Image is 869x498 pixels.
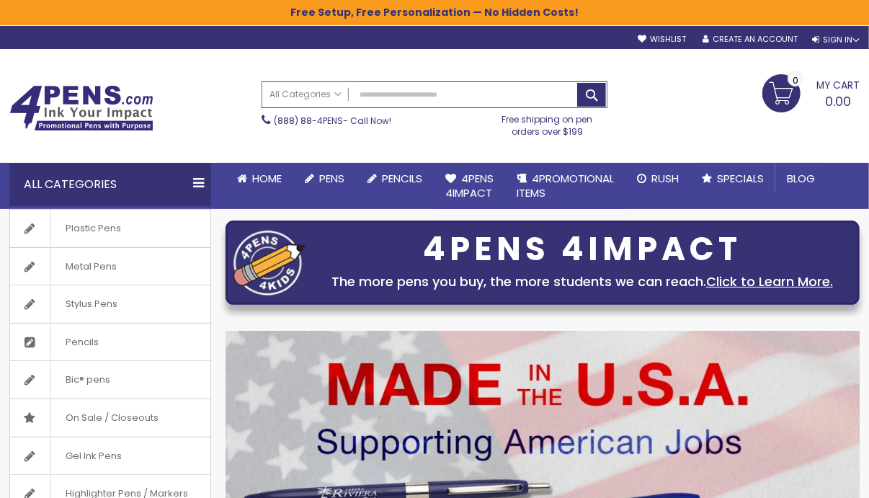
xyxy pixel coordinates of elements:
[487,108,608,137] div: Free shipping on pen orders over $199
[703,34,798,45] a: Create an Account
[10,285,210,323] a: Stylus Pens
[10,399,210,437] a: On Sale / Closeouts
[706,272,833,290] a: Click to Learn More.
[690,163,775,195] a: Specials
[50,324,113,361] span: Pencils
[9,163,211,206] div: All Categories
[50,361,125,399] span: Bic® pens
[787,171,815,186] span: Blog
[50,437,136,475] span: Gel Ink Pens
[793,74,798,87] span: 0
[274,115,391,127] span: - Call Now!
[293,163,356,195] a: Pens
[638,34,686,45] a: Wishlist
[10,210,210,247] a: Plastic Pens
[434,163,505,210] a: 4Pens4impact
[50,285,132,323] span: Stylus Pens
[505,163,625,210] a: 4PROMOTIONALITEMS
[762,74,860,110] a: 0.00 0
[269,89,342,100] span: All Categories
[625,163,690,195] a: Rush
[517,171,614,200] span: 4PROMOTIONAL ITEMS
[10,437,210,475] a: Gel Ink Pens
[651,171,679,186] span: Rush
[10,248,210,285] a: Metal Pens
[445,171,494,200] span: 4Pens 4impact
[717,171,764,186] span: Specials
[356,163,434,195] a: Pencils
[226,163,293,195] a: Home
[319,171,344,186] span: Pens
[262,82,349,106] a: All Categories
[252,171,282,186] span: Home
[775,163,826,195] a: Blog
[50,399,173,437] span: On Sale / Closeouts
[274,115,343,127] a: (888) 88-4PENS
[313,272,852,292] div: The more pens you buy, the more students we can reach.
[382,171,422,186] span: Pencils
[812,35,860,45] div: Sign In
[313,234,852,264] div: 4PENS 4IMPACT
[50,248,131,285] span: Metal Pens
[233,230,306,295] img: four_pen_logo.png
[10,361,210,399] a: Bic® pens
[10,324,210,361] a: Pencils
[50,210,135,247] span: Plastic Pens
[825,92,851,110] span: 0.00
[9,85,153,131] img: 4Pens Custom Pens and Promotional Products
